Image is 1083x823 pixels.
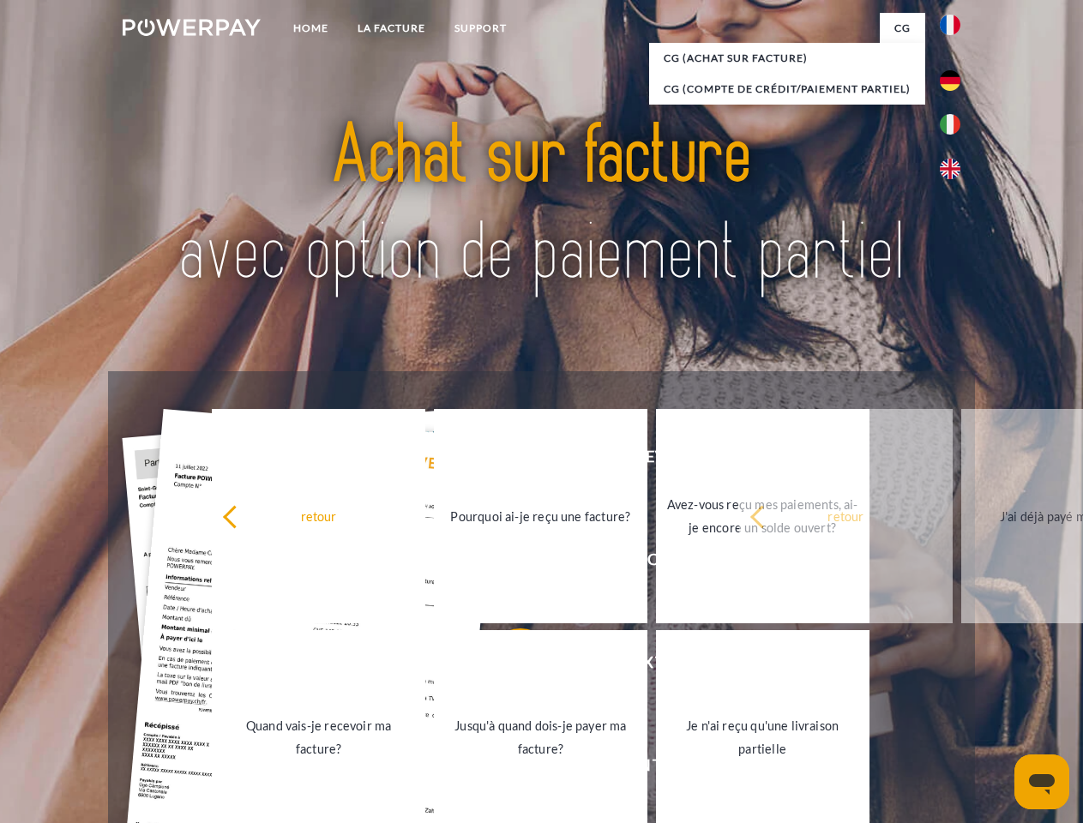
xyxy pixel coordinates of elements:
[649,74,925,105] a: CG (Compte de crédit/paiement partiel)
[940,159,960,179] img: en
[1014,754,1069,809] iframe: Bouton de lancement de la fenêtre de messagerie
[749,504,942,527] div: retour
[649,43,925,74] a: CG (achat sur facture)
[222,504,415,527] div: retour
[164,82,919,328] img: title-powerpay_fr.svg
[940,70,960,91] img: de
[666,714,859,760] div: Je n'ai reçu qu'une livraison partielle
[440,13,521,44] a: Support
[222,714,415,760] div: Quand vais-je recevoir ma facture?
[880,13,925,44] a: CG
[279,13,343,44] a: Home
[123,19,261,36] img: logo-powerpay-white.svg
[940,114,960,135] img: it
[666,493,859,539] div: Avez-vous reçu mes paiements, ai-je encore un solde ouvert?
[940,15,960,35] img: fr
[656,409,869,623] a: Avez-vous reçu mes paiements, ai-je encore un solde ouvert?
[444,504,637,527] div: Pourquoi ai-je reçu une facture?
[444,714,637,760] div: Jusqu'à quand dois-je payer ma facture?
[343,13,440,44] a: LA FACTURE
